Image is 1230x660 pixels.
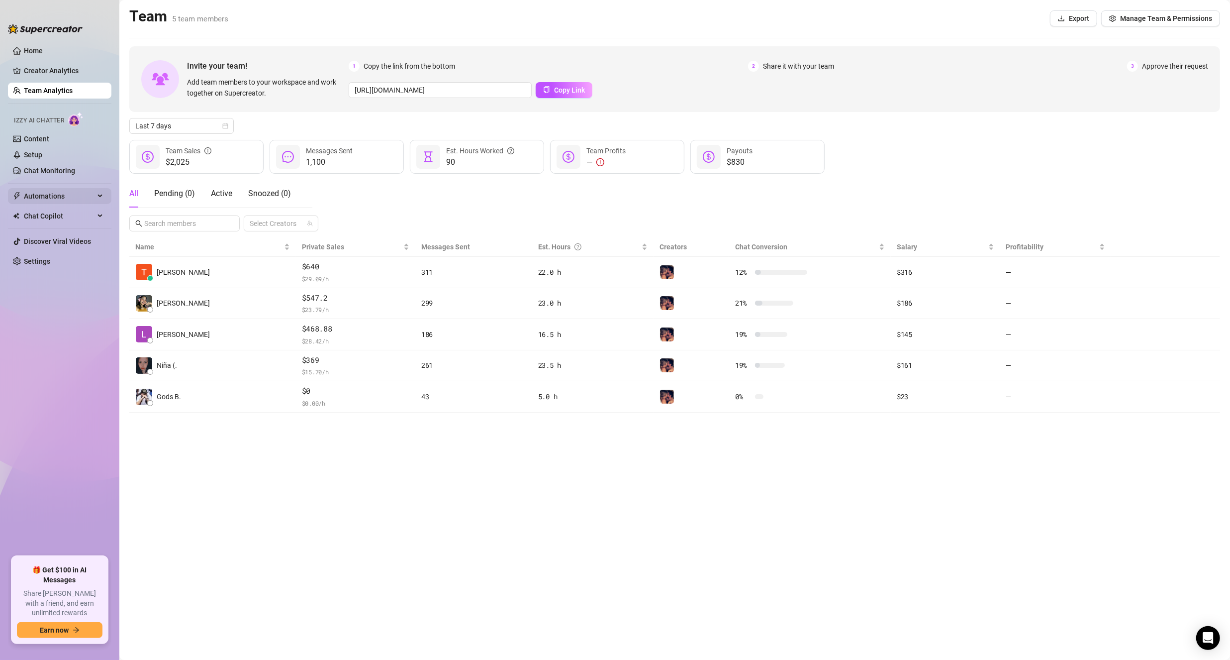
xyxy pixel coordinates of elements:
[763,61,834,72] span: Share it with your team
[17,589,102,618] span: Share [PERSON_NAME] with a friend, and earn unlimited rewards
[897,360,994,371] div: $161
[24,257,50,265] a: Settings
[1196,626,1220,650] div: Open Intercom Messenger
[157,360,177,371] span: Niña (.
[1101,10,1220,26] button: Manage Team & Permissions
[302,274,409,284] span: $ 29.09 /h
[302,261,409,273] span: $640
[136,389,152,405] img: Gods Bane
[654,237,729,257] th: Creators
[129,188,138,200] div: All
[282,151,294,163] span: message
[68,112,84,126] img: AI Chatter
[302,385,409,397] span: $0
[735,243,787,251] span: Chat Conversion
[136,295,152,312] img: Bobbie Diesta
[302,354,409,366] span: $369
[136,326,152,342] img: Liezl Anne Vija…
[144,218,226,229] input: Search members
[40,626,69,634] span: Earn now
[8,24,83,34] img: logo-BBDzfeDw.svg
[538,391,648,402] div: 5.0 h
[660,390,674,404] img: Tilly
[24,135,49,143] a: Content
[17,565,102,585] span: 🎁 Get $100 in AI Messages
[187,60,349,72] span: Invite your team!
[166,145,211,156] div: Team Sales
[563,151,574,163] span: dollar-circle
[543,86,550,93] span: copy
[538,267,648,278] div: 22.0 h
[1000,381,1111,413] td: —
[660,296,674,310] img: Tilly
[302,323,409,335] span: $468.88
[735,360,751,371] span: 19 %
[24,188,95,204] span: Automations
[302,398,409,408] span: $ 0.00 /h
[24,237,91,245] a: Discover Viral Videos
[446,145,514,156] div: Est. Hours Worked
[129,7,228,26] h2: Team
[421,243,470,251] span: Messages Sent
[446,156,514,168] span: 90
[24,167,75,175] a: Chat Monitoring
[554,86,585,94] span: Copy Link
[1109,15,1116,22] span: setting
[135,241,282,252] span: Name
[24,47,43,55] a: Home
[421,391,526,402] div: 43
[1000,288,1111,320] td: —
[157,298,210,309] span: [PERSON_NAME]
[748,61,759,72] span: 2
[13,213,19,220] img: Chat Copilot
[897,243,917,251] span: Salary
[735,298,751,309] span: 21 %
[660,328,674,341] img: Tilly
[135,118,228,133] span: Last 7 days
[586,156,626,168] div: —
[17,622,102,638] button: Earn nowarrow-right
[897,329,994,340] div: $145
[302,367,409,377] span: $ 15.70 /h
[1006,243,1044,251] span: Profitability
[422,151,434,163] span: hourglass
[897,391,994,402] div: $23
[1000,319,1111,350] td: —
[136,264,152,280] img: Tilly Jamie
[24,63,103,79] a: Creator Analytics
[536,82,592,98] button: Copy Link
[302,292,409,304] span: $547.2
[735,267,751,278] span: 12 %
[135,220,142,227] span: search
[538,241,640,252] div: Est. Hours
[24,151,42,159] a: Setup
[211,189,232,198] span: Active
[897,298,994,309] div: $186
[596,158,604,166] span: exclamation-circle
[166,156,211,168] span: $2,025
[1000,257,1111,288] td: —
[302,336,409,346] span: $ 28.42 /h
[660,358,674,372] img: Tilly
[574,241,581,252] span: question-circle
[1050,10,1097,26] button: Export
[507,145,514,156] span: question-circle
[157,329,210,340] span: [PERSON_NAME]
[157,267,210,278] span: [PERSON_NAME]
[306,147,353,155] span: Messages Sent
[14,116,64,125] span: Izzy AI Chatter
[421,298,526,309] div: 299
[306,156,353,168] span: 1,100
[73,627,80,634] span: arrow-right
[142,151,154,163] span: dollar-circle
[538,329,648,340] div: 16.5 h
[1120,14,1212,22] span: Manage Team & Permissions
[129,237,296,257] th: Name
[421,267,526,278] div: 311
[302,305,409,315] span: $ 23.79 /h
[307,220,313,226] span: team
[13,192,21,200] span: thunderbolt
[24,208,95,224] span: Chat Copilot
[897,267,994,278] div: $316
[1142,61,1208,72] span: Approve their request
